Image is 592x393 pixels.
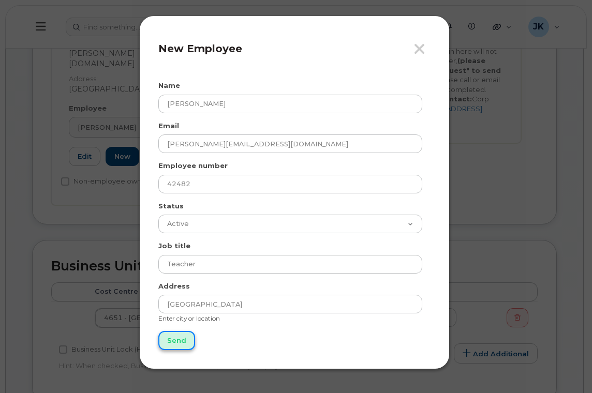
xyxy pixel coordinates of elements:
h4: New Employee [158,42,431,55]
input: Send [158,331,195,350]
label: Address [158,281,190,291]
label: Name [158,81,180,90]
small: Enter city or location [158,314,220,322]
label: Job title [158,241,190,251]
label: Employee number [158,161,228,171]
label: Email [158,121,179,131]
label: Status [158,201,184,211]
